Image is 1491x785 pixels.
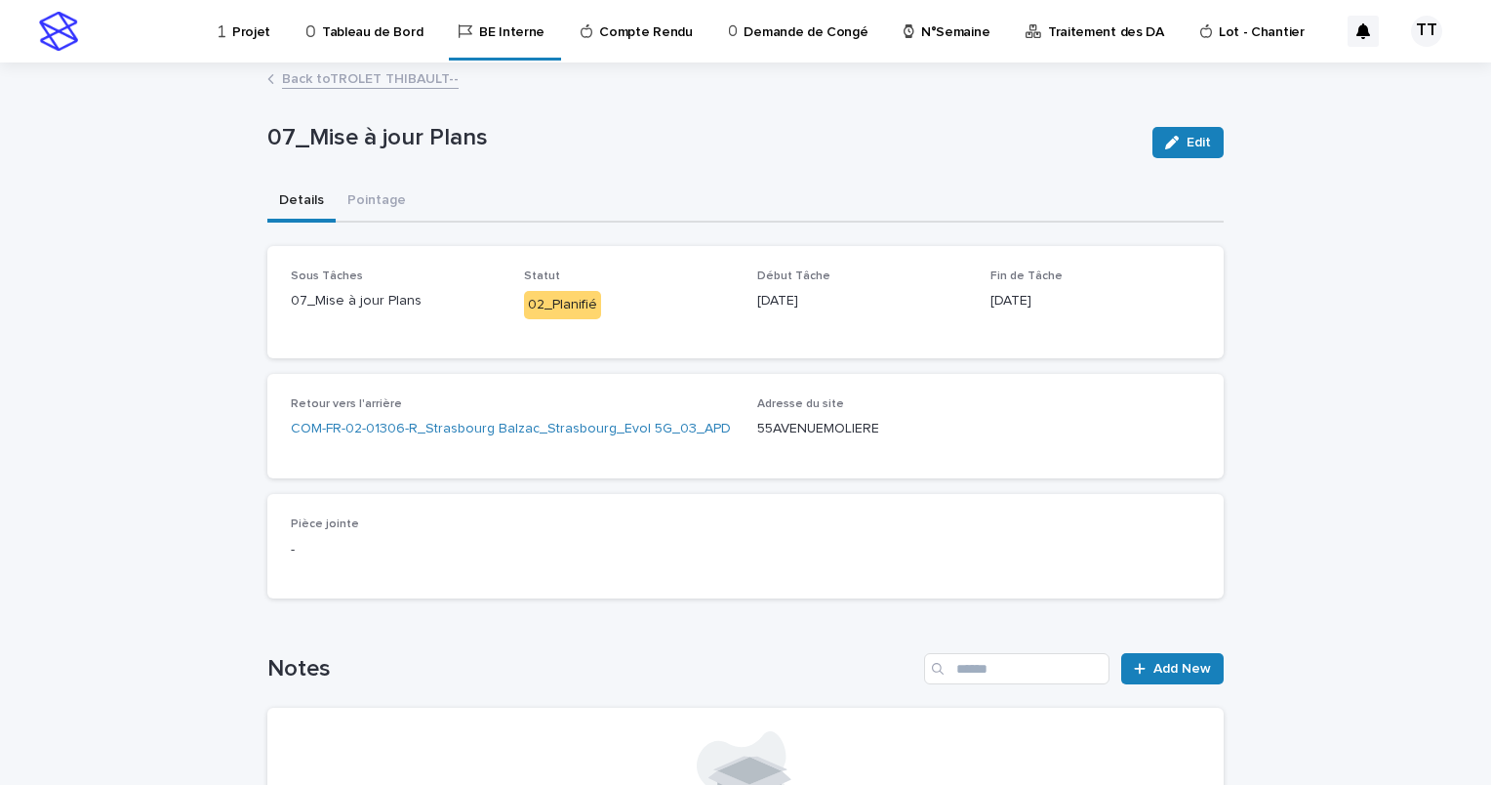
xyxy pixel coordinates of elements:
span: Add New [1153,662,1211,676]
p: 07_Mise à jour Plans [267,124,1137,152]
button: Pointage [336,182,418,223]
p: 07_Mise à jour Plans [291,291,501,311]
span: Retour vers l'arrière [291,398,402,410]
p: [DATE] [990,291,1200,311]
button: Edit [1152,127,1224,158]
p: - [291,540,1200,560]
div: 02_Planifié [524,291,601,319]
span: Fin de Tâche [990,270,1063,282]
a: Add New [1121,653,1224,684]
div: TT [1411,16,1442,47]
p: 55AVENUEMOLIERE [757,419,1200,439]
span: Adresse du site [757,398,844,410]
a: Back toTROLET THIBAULT-- [282,66,459,89]
p: [DATE] [757,291,967,311]
span: Sous Tâches [291,270,363,282]
span: Edit [1187,136,1211,149]
a: COM-FR-02-01306-R_Strasbourg Balzac_Strasbourg_Evol 5G_03_APD [291,419,731,439]
span: Début Tâche [757,270,830,282]
button: Details [267,182,336,223]
input: Search [924,653,1109,684]
img: stacker-logo-s-only.png [39,12,78,51]
h1: Notes [267,655,916,683]
span: Statut [524,270,560,282]
span: Pièce jointe [291,518,359,530]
